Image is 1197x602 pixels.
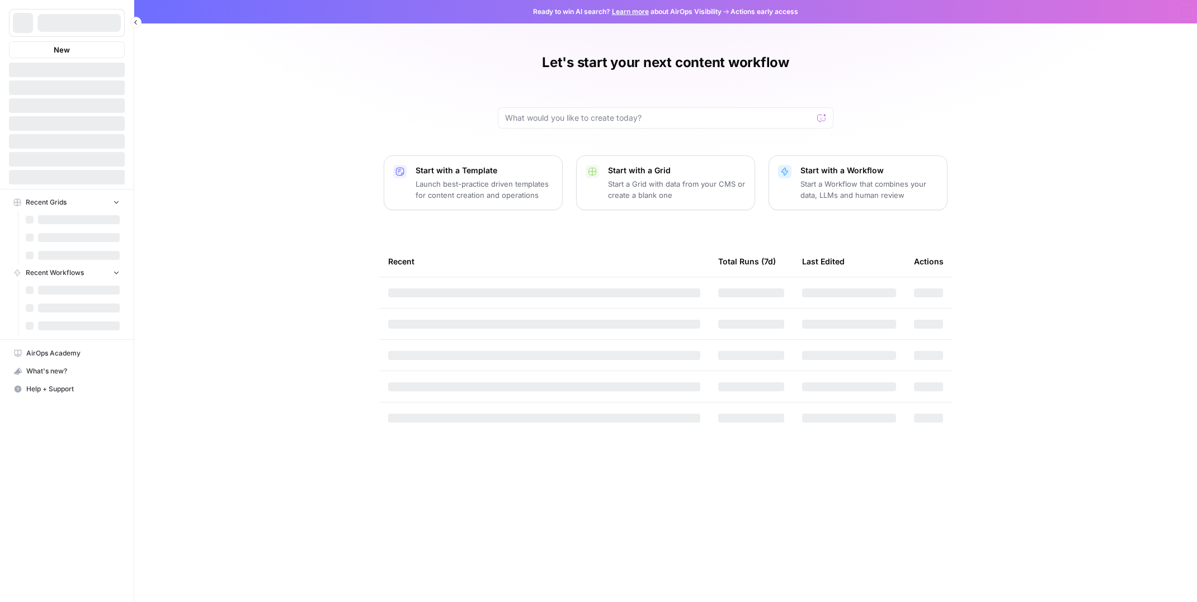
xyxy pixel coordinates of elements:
[416,165,553,176] p: Start with a Template
[26,384,120,394] span: Help + Support
[608,165,746,176] p: Start with a Grid
[9,41,125,58] button: New
[416,178,553,201] p: Launch best-practice driven templates for content creation and operations
[542,54,789,72] h1: Let's start your next content workflow
[9,344,125,362] a: AirOps Academy
[26,268,84,278] span: Recent Workflows
[9,380,125,398] button: Help + Support
[384,155,563,210] button: Start with a TemplateLaunch best-practice driven templates for content creation and operations
[769,155,948,210] button: Start with a WorkflowStart a Workflow that combines your data, LLMs and human review
[612,7,649,16] a: Learn more
[576,155,755,210] button: Start with a GridStart a Grid with data from your CMS or create a blank one
[9,362,125,380] button: What's new?
[26,197,67,207] span: Recent Grids
[505,112,813,124] input: What would you like to create today?
[388,246,700,277] div: Recent
[802,246,845,277] div: Last Edited
[533,7,722,17] span: Ready to win AI search? about AirOps Visibility
[10,363,124,380] div: What's new?
[9,264,125,281] button: Recent Workflows
[54,44,70,55] span: New
[914,246,944,277] div: Actions
[26,348,120,358] span: AirOps Academy
[718,246,776,277] div: Total Runs (7d)
[9,194,125,211] button: Recent Grids
[800,178,938,201] p: Start a Workflow that combines your data, LLMs and human review
[608,178,746,201] p: Start a Grid with data from your CMS or create a blank one
[800,165,938,176] p: Start with a Workflow
[731,7,798,17] span: Actions early access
